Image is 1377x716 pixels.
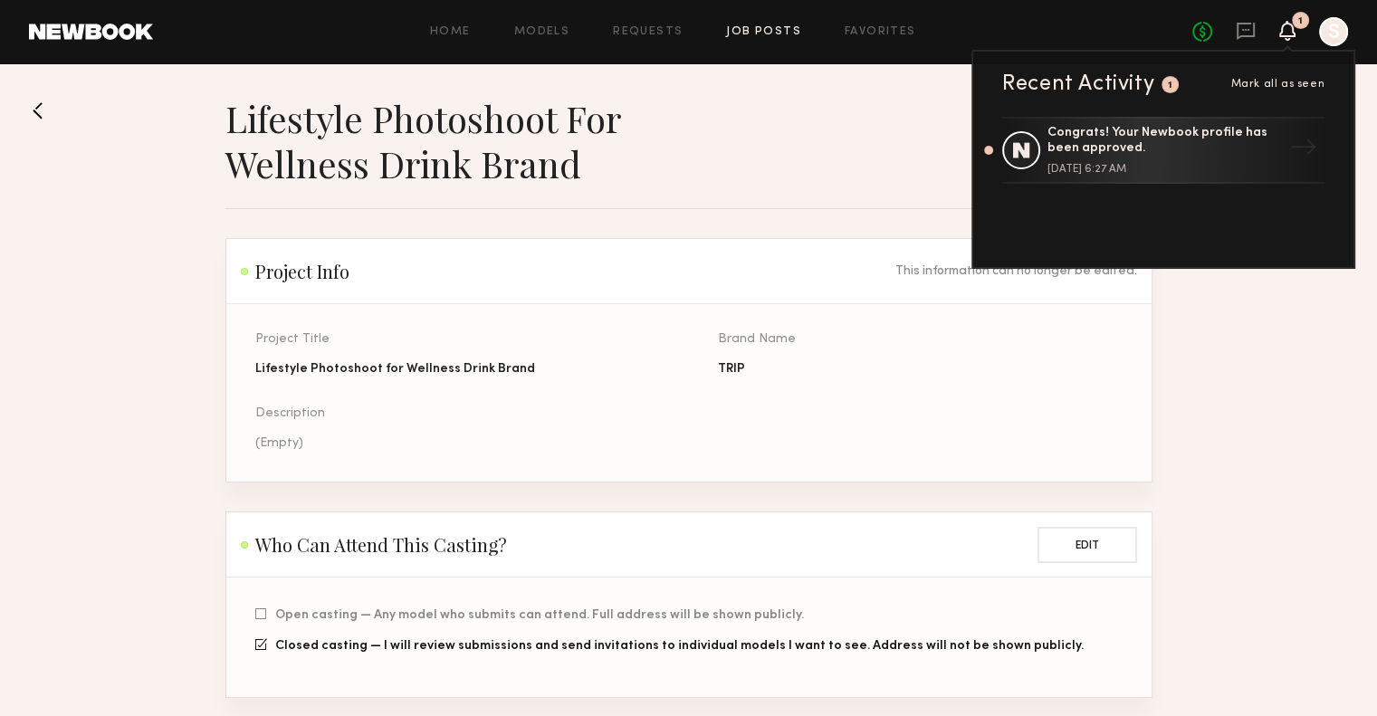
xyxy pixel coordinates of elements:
a: Models [514,26,569,38]
div: → [1283,127,1324,174]
a: Congrats! Your Newbook profile has been approved.[DATE] 6:27 AM→ [1002,117,1324,184]
a: S [1319,17,1348,46]
div: Congrats! Your Newbook profile has been approved. [1047,126,1283,157]
h2: Who Can Attend This Casting? [241,534,507,556]
div: 1 [1298,16,1303,26]
div: Description [255,407,660,420]
h2: Project Info [241,261,349,282]
div: [DATE] 6:27 AM [1047,164,1283,175]
div: TRIP [718,360,1123,378]
button: Edit [1038,527,1137,563]
div: This information can no longer be edited. [895,265,1137,278]
span: Open casting — Any model who submits can attend. Full address will be shown publicly. [275,610,804,621]
div: Brand Name [718,333,1123,346]
a: Job Posts [726,26,801,38]
div: Lifestyle Photoshoot for Wellness Drink Brand [255,360,660,378]
div: 1 [1168,81,1173,91]
span: Closed casting — I will review submissions and send invitations to individual models I want to se... [275,641,1084,652]
div: Project Title [255,333,660,346]
div: Recent Activity [1002,73,1154,95]
h1: Lifestyle Photoshoot for Wellness Drink Brand [225,96,689,186]
a: Requests [613,26,683,38]
div: (Empty) [255,434,660,453]
a: Home [430,26,471,38]
span: Mark all as seen [1230,79,1324,90]
a: Favorites [845,26,916,38]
